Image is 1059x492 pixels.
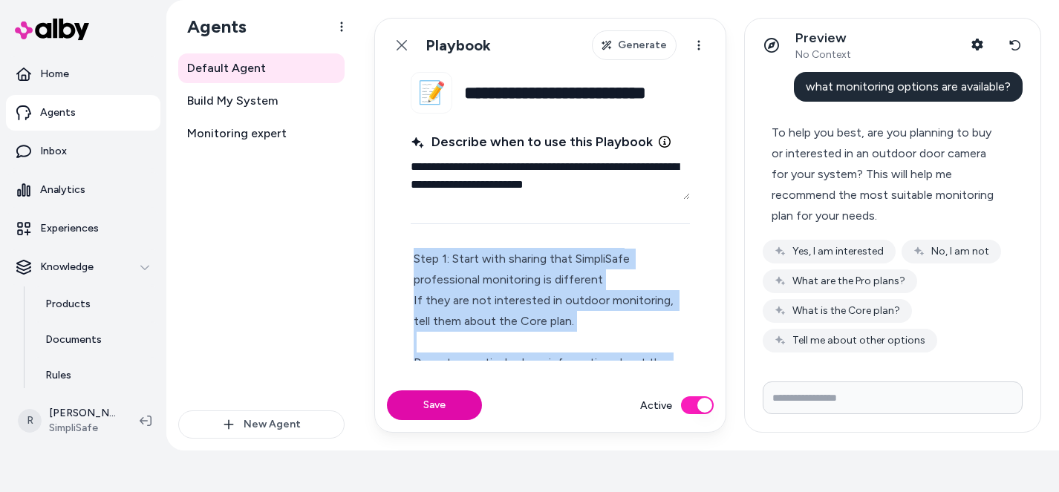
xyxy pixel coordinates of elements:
p: Rules [45,368,71,383]
a: Documents [30,322,160,358]
button: Knowledge [6,249,160,285]
span: R [18,409,42,433]
p: Analytics [40,183,85,197]
p: Preview [795,30,851,47]
a: Experiences [6,211,160,246]
span: Describe when to use this Playbook [411,131,653,152]
span: SimpliSafe [49,421,116,436]
p: Inbox [40,144,67,159]
p: Knowledge [40,260,94,275]
a: Build My System [178,86,345,116]
label: Active [640,398,672,413]
a: Agents [6,95,160,131]
img: alby Logo [15,19,89,40]
p: Home [40,67,69,82]
p: [PERSON_NAME] [49,406,116,421]
span: Default Agent [187,59,266,77]
span: No Context [795,48,851,62]
button: Yes, I am interested [763,240,896,263]
a: Monitoring expert [178,119,345,148]
a: Inbox [6,134,160,169]
p: Documents [45,332,102,347]
h1: Playbook [426,36,491,55]
button: R[PERSON_NAME]SimpliSafe [9,397,128,445]
button: 📝 [411,72,452,114]
div: To help you best, are you planning to buy or interested in an outdoor door camera for your system... [772,122,1001,226]
button: New Agent [178,410,345,439]
a: Home [6,56,160,92]
a: Default Agent [178,53,345,83]
button: No, I am not [902,240,1001,263]
p: Products [45,297,91,312]
span: Monitoring expert [187,125,287,142]
a: Products [30,286,160,322]
span: Build My System [187,92,278,110]
span: Generate [618,38,667,53]
button: What are the Pro plans? [763,269,917,293]
p: Experiences [40,221,99,236]
span: what monitoring options are available? [806,79,1011,94]
p: Agents [40,105,76,120]
button: Generate [592,30,677,60]
h1: Agents [175,16,247,38]
a: Rules [30,358,160,393]
input: Write your prompt here [763,381,1023,414]
button: Save [387,390,482,420]
a: Analytics [6,172,160,208]
button: Tell me about other options [763,329,937,352]
button: What is the Core plan? [763,299,912,323]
